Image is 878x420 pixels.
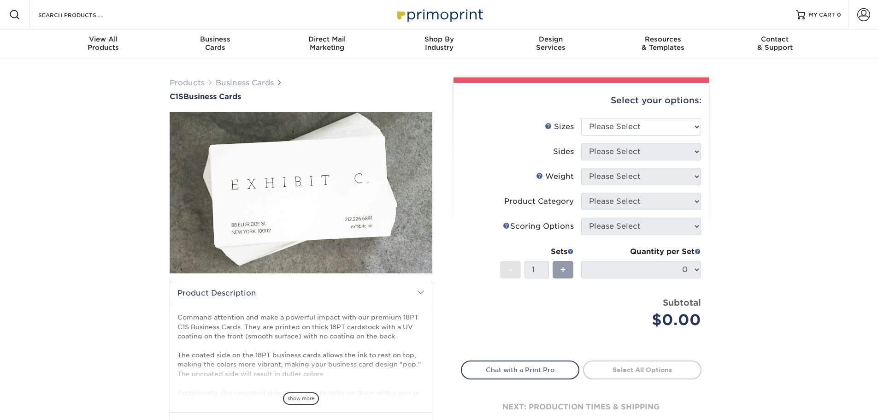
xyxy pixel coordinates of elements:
[159,35,271,43] span: Business
[495,35,607,52] div: Services
[588,309,701,331] div: $0.00
[500,246,574,257] div: Sets
[607,30,719,59] a: Resources& Templates
[508,263,513,277] span: -
[283,392,319,405] span: show more
[607,35,719,52] div: & Templates
[495,35,607,43] span: Design
[47,35,159,52] div: Products
[719,30,831,59] a: Contact& Support
[383,35,495,43] span: Shop By
[719,35,831,52] div: & Support
[809,11,835,19] span: MY CART
[583,361,701,379] a: Select All Options
[170,281,432,305] h2: Product Description
[271,35,383,52] div: Marketing
[47,35,159,43] span: View All
[216,78,274,87] a: Business Cards
[461,361,579,379] a: Chat with a Print Pro
[719,35,831,43] span: Contact
[461,83,701,118] div: Select your options:
[536,171,574,182] div: Weight
[553,146,574,157] div: Sides
[37,9,127,20] input: SEARCH PRODUCTS.....
[503,221,574,232] div: Scoring Options
[170,92,183,101] span: C1S
[170,61,432,324] img: C1S 01
[560,263,566,277] span: +
[47,30,159,59] a: View AllProducts
[837,12,841,18] span: 0
[383,30,495,59] a: Shop ByIndustry
[271,30,383,59] a: Direct MailMarketing
[170,78,205,87] a: Products
[545,121,574,132] div: Sizes
[504,196,574,207] div: Product Category
[581,246,701,257] div: Quantity per Set
[663,297,701,308] strong: Subtotal
[495,30,607,59] a: DesignServices
[393,5,485,24] img: Primoprint
[383,35,495,52] div: Industry
[607,35,719,43] span: Resources
[170,92,432,101] h1: Business Cards
[170,92,432,101] a: C1SBusiness Cards
[159,30,271,59] a: BusinessCards
[159,35,271,52] div: Cards
[271,35,383,43] span: Direct Mail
